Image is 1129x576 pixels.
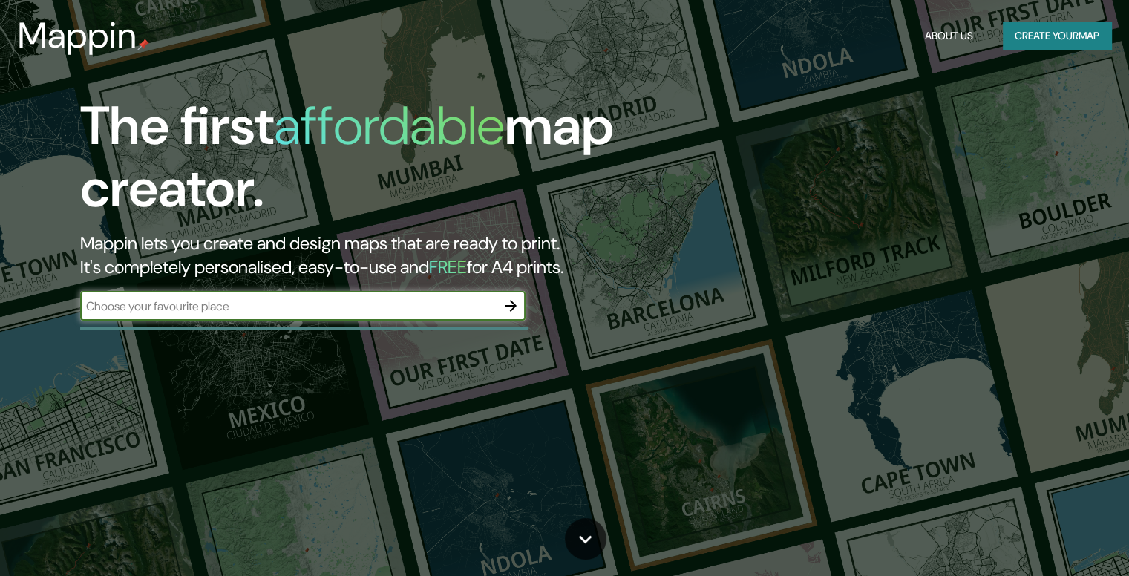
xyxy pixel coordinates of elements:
[80,95,645,232] h1: The first map creator.
[274,91,505,160] h1: affordable
[137,39,149,50] img: mappin-pin
[919,22,979,50] button: About Us
[429,255,467,278] h5: FREE
[80,298,496,315] input: Choose your favourite place
[18,15,137,56] h3: Mappin
[1003,22,1111,50] button: Create yourmap
[80,232,645,279] h2: Mappin lets you create and design maps that are ready to print. It's completely personalised, eas...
